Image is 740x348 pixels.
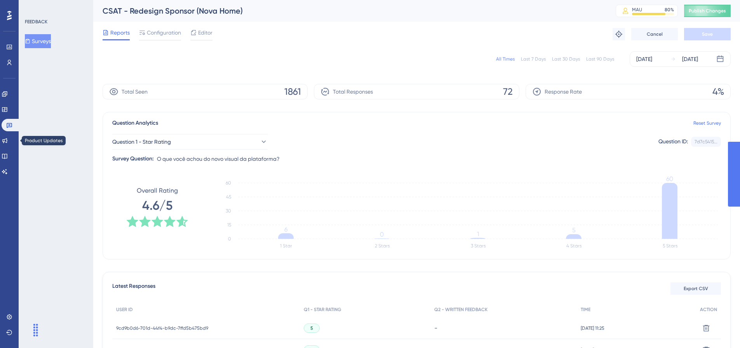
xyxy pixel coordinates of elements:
div: FEEDBACK [25,19,47,25]
tspan: 60 [666,175,673,183]
span: 5 [310,325,313,331]
span: Configuration [147,28,181,37]
span: Cancel [647,31,663,37]
span: Export CSV [684,285,708,292]
button: Export CSV [670,282,721,295]
div: Question ID: [658,137,688,147]
span: Save [702,31,713,37]
div: Arrastar [30,318,42,342]
span: USER ID [116,306,133,313]
span: O que você achou do novo visual da plataforma? [157,154,280,164]
div: 7d7c5415... [695,139,717,145]
div: Last 7 Days [521,56,546,62]
tspan: 0 [228,236,231,242]
text: 4 Stars [566,243,582,249]
text: 1 Star [280,243,292,249]
span: 4% [712,85,724,98]
button: Publish Changes [684,5,731,17]
tspan: 15 [227,222,231,228]
span: 72 [503,85,513,98]
tspan: 5 [572,226,576,234]
span: Total Seen [122,87,148,96]
div: Last 90 Days [586,56,614,62]
a: Reset Survey [693,120,721,126]
span: Reports [110,28,130,37]
tspan: 30 [226,208,231,214]
span: Publish Changes [689,8,726,14]
div: MAU [632,7,642,13]
span: Latest Responses [112,282,155,296]
button: Cancel [631,28,678,40]
tspan: 6 [284,226,287,233]
div: - [434,324,573,332]
span: Question 1 - Star Rating [112,137,171,146]
tspan: 0 [380,231,384,238]
tspan: 1 [477,230,479,238]
iframe: UserGuiding AI Assistant Launcher [707,317,731,341]
span: Overall Rating [137,186,178,195]
div: 80 % [665,7,674,13]
span: Total Responses [333,87,373,96]
span: TIME [581,306,590,313]
span: [DATE] 11:25 [581,325,604,331]
button: Question 1 - Star Rating [112,134,268,150]
button: Surveys [25,34,51,48]
div: Last 30 Days [552,56,580,62]
span: ACTION [700,306,717,313]
span: Q1 - STAR RATING [304,306,341,313]
span: 4.6/5 [142,197,172,214]
text: 5 Stars [663,243,677,249]
div: Survey Question: [112,154,154,164]
span: Q2 - WRITTEN FEEDBACK [434,306,488,313]
span: Question Analytics [112,118,158,128]
span: Response Rate [545,87,582,96]
span: 9cd9b0d6-701d-44f4-b9dc-7ffd5b475bd9 [116,325,208,331]
span: 1861 [284,85,301,98]
text: 3 Stars [471,243,486,249]
div: [DATE] [682,54,698,64]
tspan: 45 [226,194,231,200]
span: Editor [198,28,212,37]
div: CSAT - Redesign Sponsor (Nova Home) [103,5,596,16]
text: 2 Stars [375,243,390,249]
button: Save [684,28,731,40]
tspan: 60 [226,180,231,186]
div: All Times [496,56,515,62]
div: [DATE] [636,54,652,64]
